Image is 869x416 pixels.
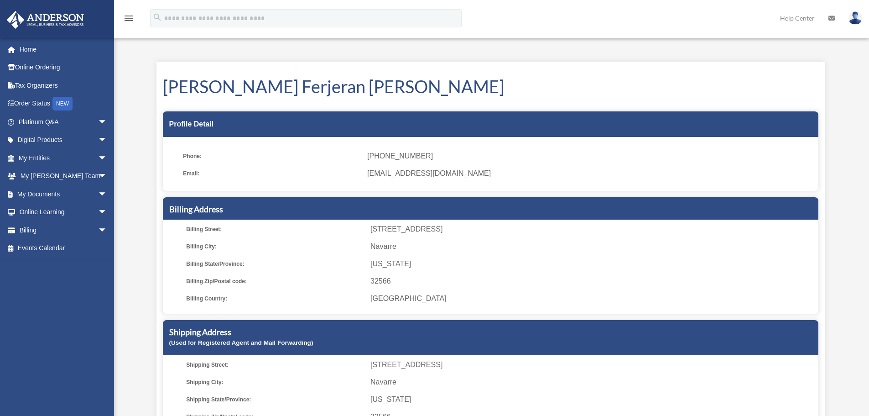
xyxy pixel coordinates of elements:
[6,40,121,58] a: Home
[370,275,815,288] span: 32566
[183,150,361,163] span: Phone:
[6,203,121,221] a: Online Learningarrow_drop_down
[186,275,364,288] span: Billing Zip/Postal code:
[98,185,116,204] span: arrow_drop_down
[186,223,364,236] span: Billing Street:
[370,240,815,253] span: Navarre
[370,393,815,406] span: [US_STATE]
[169,339,313,346] small: (Used for Registered Agent and Mail Forwarding)
[186,292,364,305] span: Billing Country:
[186,240,364,253] span: Billing City:
[98,149,116,168] span: arrow_drop_down
[6,239,121,258] a: Events Calendar
[98,131,116,150] span: arrow_drop_down
[98,113,116,132] span: arrow_drop_down
[6,76,121,95] a: Tax Organizers
[186,393,364,406] span: Shipping State/Province:
[848,11,862,25] img: User Pic
[370,292,815,305] span: [GEOGRAPHIC_DATA]
[98,203,116,222] span: arrow_drop_down
[6,221,121,239] a: Billingarrow_drop_down
[183,167,361,180] span: Email:
[152,12,162,22] i: search
[52,97,73,111] div: NEW
[6,131,121,149] a: Digital Productsarrow_drop_down
[6,185,121,203] a: My Documentsarrow_drop_down
[98,167,116,186] span: arrow_drop_down
[186,376,364,389] span: Shipping City:
[163,74,818,99] h1: [PERSON_NAME] Ferjeran [PERSON_NAME]
[6,167,121,185] a: My [PERSON_NAME] Teamarrow_drop_down
[6,149,121,167] a: My Entitiesarrow_drop_down
[370,223,815,236] span: [STREET_ADDRESS]
[370,376,815,389] span: Navarre
[163,111,818,137] div: Profile Detail
[123,16,134,24] a: menu
[123,13,134,24] i: menu
[186,358,364,371] span: Shipping Street:
[6,58,121,77] a: Online Ordering
[367,167,812,180] span: [EMAIL_ADDRESS][DOMAIN_NAME]
[367,150,812,163] span: [PHONE_NUMBER]
[186,258,364,270] span: Billing State/Province:
[98,221,116,240] span: arrow_drop_down
[169,204,812,215] h5: Billing Address
[6,113,121,131] a: Platinum Q&Aarrow_drop_down
[4,11,87,29] img: Anderson Advisors Platinum Portal
[169,326,812,338] h5: Shipping Address
[370,258,815,270] span: [US_STATE]
[6,95,121,113] a: Order StatusNEW
[370,358,815,371] span: [STREET_ADDRESS]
